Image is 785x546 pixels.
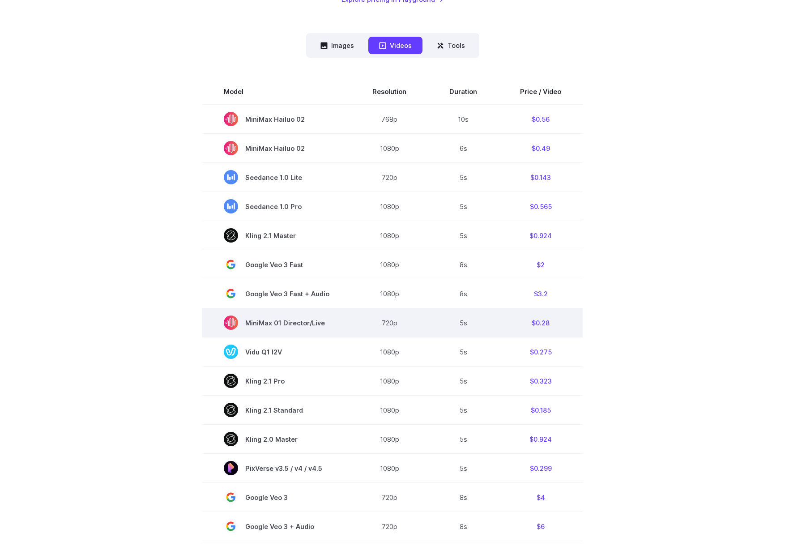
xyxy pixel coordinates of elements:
td: $0.49 [499,134,583,163]
td: 8s [428,512,499,541]
td: $0.185 [499,396,583,425]
td: 1080p [351,250,428,279]
td: 8s [428,279,499,308]
td: $3.2 [499,279,583,308]
td: $4 [499,483,583,512]
span: MiniMax Hailuo 02 [224,141,329,155]
td: 5s [428,221,499,250]
td: 720p [351,512,428,541]
td: 1080p [351,396,428,425]
span: PixVerse v3.5 / v4 / v4.5 [224,461,329,475]
td: $0.323 [499,367,583,396]
td: 5s [428,454,499,483]
td: 5s [428,163,499,192]
td: 720p [351,163,428,192]
span: Seedance 1.0 Lite [224,170,329,184]
td: 1080p [351,134,428,163]
td: 1080p [351,337,428,367]
td: 10s [428,104,499,134]
td: 720p [351,308,428,337]
span: MiniMax Hailuo 02 [224,112,329,126]
button: Images [310,37,365,54]
td: $0.28 [499,308,583,337]
td: 1080p [351,367,428,396]
td: 5s [428,308,499,337]
th: Duration [428,79,499,104]
td: 5s [428,396,499,425]
td: 1080p [351,425,428,454]
td: $0.565 [499,192,583,221]
span: Kling 2.1 Standard [224,403,329,417]
td: 8s [428,250,499,279]
td: $0.56 [499,104,583,134]
span: Vidu Q1 I2V [224,345,329,359]
span: Kling 2.0 Master [224,432,329,446]
td: 720p [351,483,428,512]
td: 1080p [351,192,428,221]
th: Resolution [351,79,428,104]
td: $0.924 [499,425,583,454]
td: $0.143 [499,163,583,192]
td: 5s [428,367,499,396]
td: $6 [499,512,583,541]
td: 5s [428,425,499,454]
td: 6s [428,134,499,163]
span: Google Veo 3 Fast [224,257,329,272]
td: 1080p [351,454,428,483]
td: $0.299 [499,454,583,483]
span: Seedance 1.0 Pro [224,199,329,213]
td: $0.275 [499,337,583,367]
td: $2 [499,250,583,279]
button: Tools [426,37,476,54]
td: 5s [428,337,499,367]
td: $0.924 [499,221,583,250]
td: 768p [351,104,428,134]
span: Google Veo 3 Fast + Audio [224,286,329,301]
span: MiniMax 01 Director/Live [224,316,329,330]
th: Model [202,79,351,104]
td: 1080p [351,279,428,308]
td: 5s [428,192,499,221]
span: Google Veo 3 [224,490,329,504]
span: Google Veo 3 + Audio [224,519,329,533]
span: Kling 2.1 Master [224,228,329,243]
td: 1080p [351,221,428,250]
button: Videos [368,37,422,54]
th: Price / Video [499,79,583,104]
span: Kling 2.1 Pro [224,374,329,388]
td: 8s [428,483,499,512]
